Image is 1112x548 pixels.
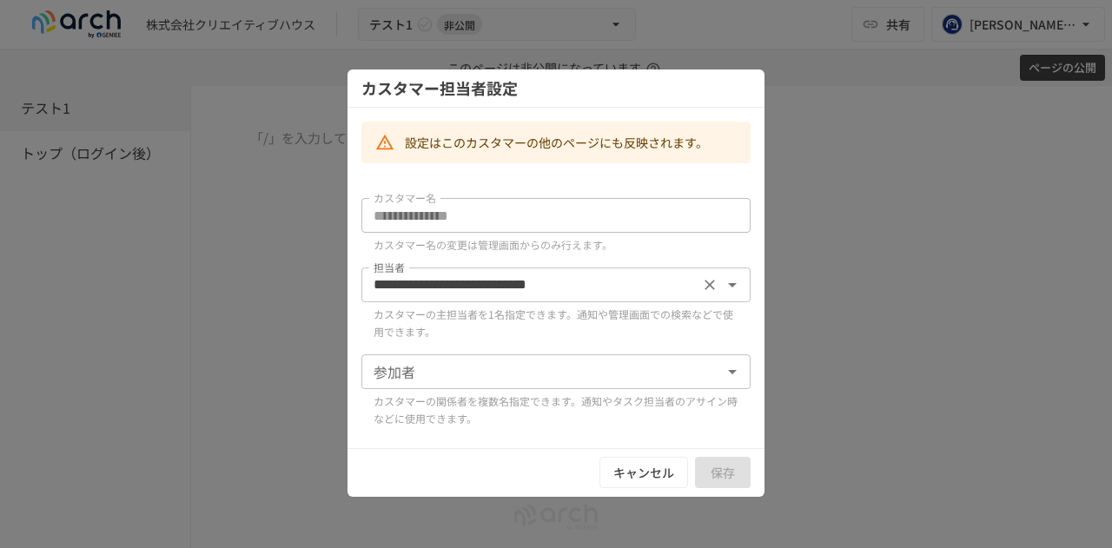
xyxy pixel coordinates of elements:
label: カスタマー名 [374,190,436,205]
p: カスタマー名の変更は管理画面からのみ行えます。 [374,236,738,254]
p: カスタマーの主担当者を1名指定できます。通知や管理画面での検索などで使用できます。 [374,306,738,340]
div: カスタマー担当者設定 [347,69,764,108]
button: クリア [698,273,722,297]
p: カスタマーの関係者を複数名指定できます。通知やタスク担当者のアサイン時などに使用できます。 [374,393,738,427]
label: 担当者 [374,260,405,274]
button: キャンセル [599,457,688,489]
button: 開く [720,273,745,297]
div: 設定はこのカスタマーの他のページにも反映されます。 [405,127,708,158]
button: 開く [720,360,745,384]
